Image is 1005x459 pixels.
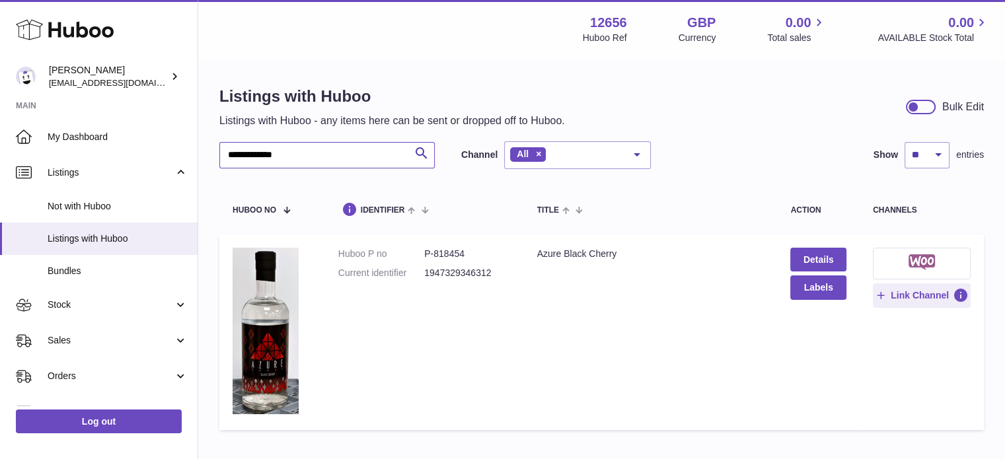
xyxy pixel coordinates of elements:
[48,265,188,277] span: Bundles
[461,149,498,161] label: Channel
[874,149,898,161] label: Show
[338,267,424,279] dt: Current identifier
[233,206,276,215] span: Huboo no
[49,64,168,89] div: [PERSON_NAME]
[877,14,989,44] a: 0.00 AVAILABLE Stock Total
[219,114,565,128] p: Listings with Huboo - any items here can be sent or dropped off to Huboo.
[956,149,984,161] span: entries
[219,86,565,107] h1: Listings with Huboo
[909,254,936,270] img: woocommerce-small.png
[687,14,716,32] strong: GBP
[948,14,974,32] span: 0.00
[48,232,188,245] span: Listings with Huboo
[517,149,529,159] span: All
[767,32,826,44] span: Total sales
[49,77,194,88] span: [EMAIL_ADDRESS][DOMAIN_NAME]
[424,267,510,279] dd: 1947329346312
[767,14,826,44] a: 0.00 Total sales
[537,248,764,260] div: Azure Black Cherry
[424,248,510,260] dd: P-818454
[786,14,811,32] span: 0.00
[48,200,188,213] span: Not with Huboo
[790,248,846,271] a: Details
[590,14,627,32] strong: 12656
[891,289,949,301] span: Link Channel
[873,206,971,215] div: channels
[48,166,174,179] span: Listings
[16,67,36,87] img: internalAdmin-12656@internal.huboo.com
[790,275,846,299] button: Labels
[361,206,405,215] span: identifier
[48,299,174,311] span: Stock
[48,370,174,382] span: Orders
[679,32,716,44] div: Currency
[48,131,188,143] span: My Dashboard
[48,406,188,418] span: Usage
[583,32,627,44] div: Huboo Ref
[233,248,299,413] img: Azure Black Cherry
[942,100,984,114] div: Bulk Edit
[873,283,971,307] button: Link Channel
[537,206,559,215] span: title
[338,248,424,260] dt: Huboo P no
[48,334,174,347] span: Sales
[877,32,989,44] span: AVAILABLE Stock Total
[790,206,846,215] div: action
[16,409,182,433] a: Log out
